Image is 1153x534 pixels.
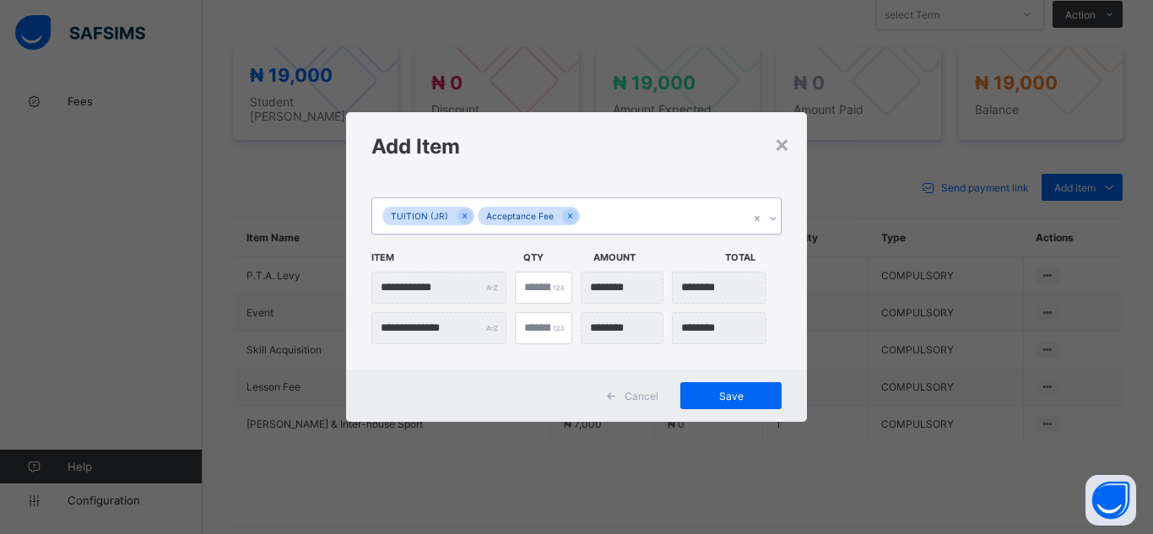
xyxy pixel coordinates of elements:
[523,243,585,272] span: Qty
[1085,475,1136,526] button: Open asap
[625,390,658,402] span: Cancel
[371,134,782,159] h1: Add Item
[371,243,515,272] span: Item
[725,243,787,272] span: Total
[593,243,717,272] span: Amount
[774,129,790,158] div: ×
[382,207,457,226] div: TUITION (JR)
[478,207,562,226] div: Acceptance Fee
[693,390,769,402] span: Save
